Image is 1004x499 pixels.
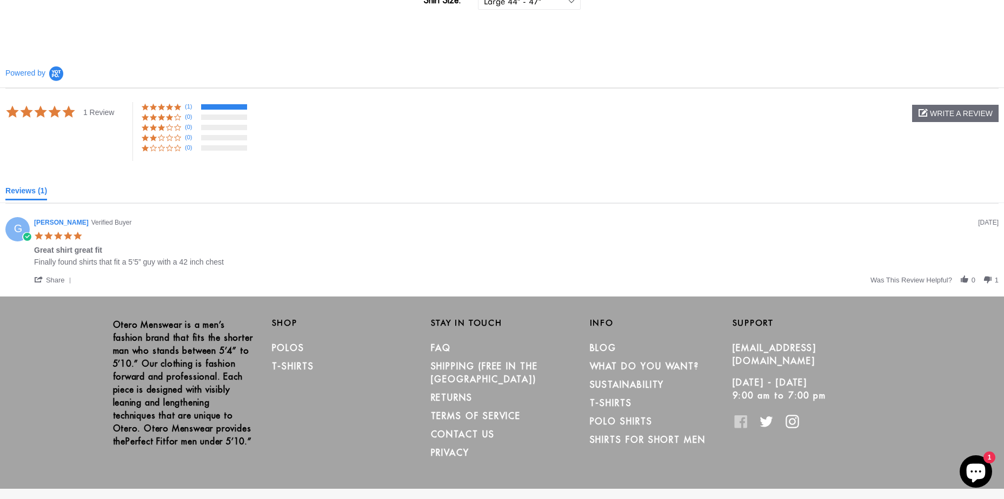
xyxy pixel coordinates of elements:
a: FAQ [431,342,451,353]
span: 1 Review [83,105,115,117]
a: What Do You Want? [590,361,700,372]
span: Reviews [5,186,36,195]
span: Verified Buyer [91,218,132,227]
div: Great shirt great fit [34,246,102,258]
span: (1) [185,102,198,111]
div: vote up Review by Greg G. on 6 Jul 2023 [960,275,969,285]
span: Was this review helpful? [870,275,952,285]
inbox-online-store-chat: Shopify online store chat [956,455,995,490]
h2: Info [590,318,733,328]
h2: Support [733,318,892,328]
a: Polos [272,342,305,353]
span: share [46,275,65,285]
p: Otero Menswear is a men’s fashion brand that fits the shorter man who stands between 5’4” to 5’10... [113,318,256,448]
a: TERMS OF SERVICE [431,410,521,421]
span: Powered by [5,69,45,78]
a: RETURNS [431,392,473,403]
a: CONTACT US [431,429,495,440]
a: Shirts for Short Men [590,434,706,445]
a: Polo Shirts [590,416,653,427]
span: write a review [930,109,993,118]
span: 0 [972,275,975,285]
span: share [34,275,75,284]
strong: Perfect Fit [125,436,166,447]
a: SHIPPING (Free in the [GEOGRAPHIC_DATA]) [431,361,538,385]
a: T-Shirts [590,397,632,408]
span: (1) [38,186,47,195]
span: (0) [185,123,198,132]
div: vote down Review by Greg G. on 6 Jul 2023 [983,275,993,285]
div: write a review [912,105,999,122]
a: Blog [590,342,617,353]
a: PRIVACY [431,447,469,458]
span: (0) [185,133,198,142]
h2: Stay in Touch [431,318,574,328]
a: [EMAIL_ADDRESS][DOMAIN_NAME] [733,342,817,366]
a: T-Shirts [272,361,314,372]
div: Finally found shirts that fit a 5’5” guy with a 42 inch chest [34,258,224,266]
span: G [6,224,30,233]
p: [DATE] - [DATE] 9:00 am to 7:00 pm [733,376,875,402]
h2: Shop [272,318,415,328]
span: (0) [185,112,198,122]
span: (0) [185,143,198,152]
span: [PERSON_NAME] [34,218,89,227]
span: 1 [995,275,999,285]
a: Sustainability [590,379,664,390]
span: review date 07/06/23 [978,218,999,227]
